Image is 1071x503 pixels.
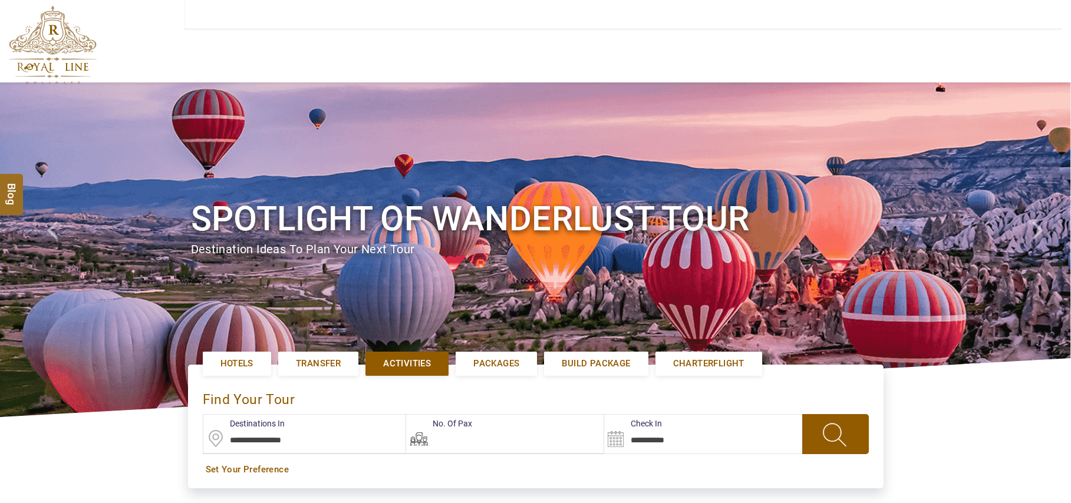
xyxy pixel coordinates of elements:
[562,358,630,370] span: Build Package
[220,358,253,370] span: Hotels
[203,379,869,414] div: find your Tour
[406,418,472,429] label: No. Of Pax
[655,352,762,376] a: Charterflight
[203,352,271,376] a: Hotels
[203,418,285,429] label: Destinations In
[278,352,358,376] a: Transfer
[206,464,866,476] a: Set Your Preference
[383,358,431,370] span: Activities
[4,183,19,193] span: Blog
[544,352,648,376] a: Build Package
[456,352,537,376] a: Packages
[296,358,341,370] span: Transfer
[9,5,97,85] img: The Royal Line Holidays
[365,352,449,376] a: Activities
[473,358,519,370] span: Packages
[604,418,662,429] label: Check In
[673,358,744,370] span: Charterflight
